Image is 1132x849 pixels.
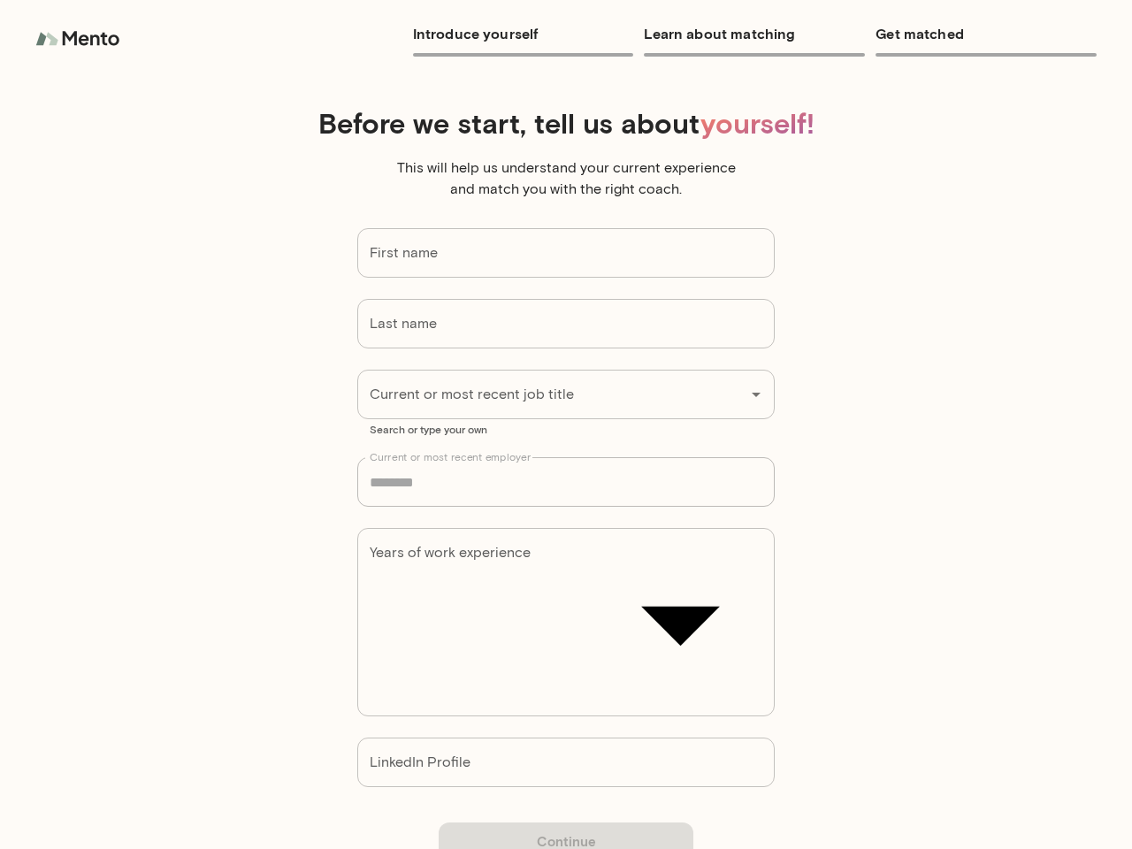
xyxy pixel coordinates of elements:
[389,157,743,200] p: This will help us understand your current experience and match you with the right coach.
[876,21,1097,46] h6: Get matched
[370,422,762,436] p: Search or type your own
[413,21,634,46] h6: Introduce yourself
[35,21,124,57] img: logo
[644,21,865,46] h6: Learn about matching
[50,106,1082,140] h4: Before we start, tell us about
[744,382,769,407] button: Open
[700,105,815,140] span: yourself!
[370,449,531,464] label: Current or most recent employer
